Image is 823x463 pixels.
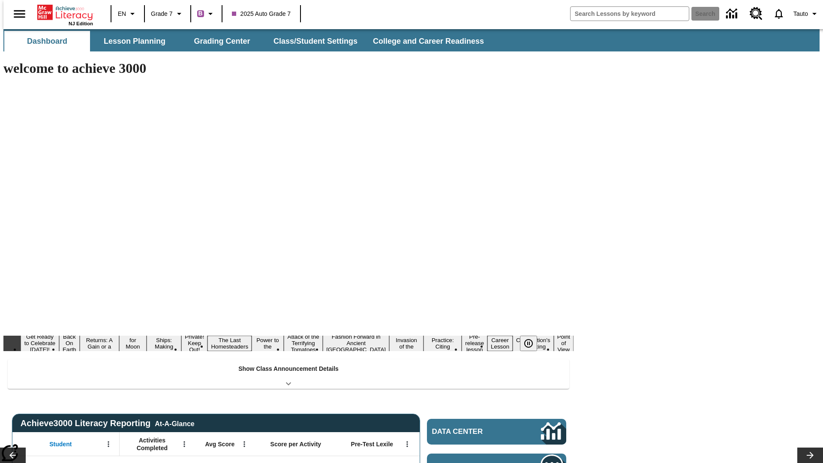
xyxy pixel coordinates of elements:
button: Slide 9 Attack of the Terrifying Tomatoes [284,332,323,354]
button: Slide 7 The Last Homesteaders [207,336,252,351]
button: Class/Student Settings [267,31,364,51]
button: Slide 3 Free Returns: A Gain or a Drain? [80,329,119,358]
div: Home [37,3,93,26]
input: search field [571,7,689,21]
span: Pre-Test Lexile [351,440,393,448]
div: SubNavbar [3,31,492,51]
button: Slide 8 Solar Power to the People [252,329,284,358]
span: 2025 Auto Grade 7 [232,9,291,18]
button: Slide 2 Back On Earth [59,332,80,354]
button: Grade: Grade 7, Select a grade [147,6,188,21]
button: Pause [520,336,537,351]
button: Open Menu [401,438,414,451]
button: Slide 10 Fashion Forward in Ancient Rome [323,332,389,354]
span: Grade 7 [151,9,173,18]
button: Open side menu [7,1,32,27]
span: Achieve3000 Literacy Reporting [21,418,195,428]
button: College and Career Readiness [366,31,491,51]
span: NJ Edition [69,21,93,26]
button: Dashboard [4,31,90,51]
a: Home [37,4,93,21]
div: At-A-Glance [155,418,194,428]
button: Slide 1 Get Ready to Celebrate Juneteenth! [21,332,59,354]
div: SubNavbar [3,29,820,51]
span: Data Center [432,427,512,436]
h1: welcome to achieve 3000 [3,60,574,76]
button: Open Menu [178,438,191,451]
button: Slide 5 Cruise Ships: Making Waves [147,329,181,358]
button: Slide 16 Point of View [554,332,574,354]
button: Slide 6 Private! Keep Out! [181,332,207,354]
button: Language: EN, Select a language [114,6,141,21]
p: Show Class Announcement Details [238,364,339,373]
a: Resource Center, Will open in new tab [745,2,768,25]
button: Open Menu [102,438,115,451]
button: Slide 14 Career Lesson [487,336,513,351]
span: Score per Activity [270,440,321,448]
button: Slide 11 The Invasion of the Free CD [389,329,424,358]
span: Avg Score [205,440,234,448]
span: EN [118,9,126,18]
span: Activities Completed [124,436,180,452]
button: Lesson carousel, Next [797,448,823,463]
button: Boost Class color is purple. Change class color [194,6,219,21]
span: B [198,8,203,19]
span: Student [49,440,72,448]
button: Grading Center [179,31,265,51]
button: Slide 13 Pre-release lesson [462,332,487,354]
button: Slide 12 Mixed Practice: Citing Evidence [424,329,462,358]
a: Notifications [768,3,790,25]
button: Lesson Planning [92,31,177,51]
button: Slide 4 Time for Moon Rules? [119,329,147,358]
a: Data Center [427,419,566,445]
a: Data Center [721,2,745,26]
div: Show Class Announcement Details [8,359,569,389]
button: Profile/Settings [790,6,823,21]
button: Open Menu [238,438,251,451]
div: Pause [520,336,546,351]
button: Slide 15 The Constitution's Balancing Act [513,329,554,358]
span: Tauto [793,9,808,18]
